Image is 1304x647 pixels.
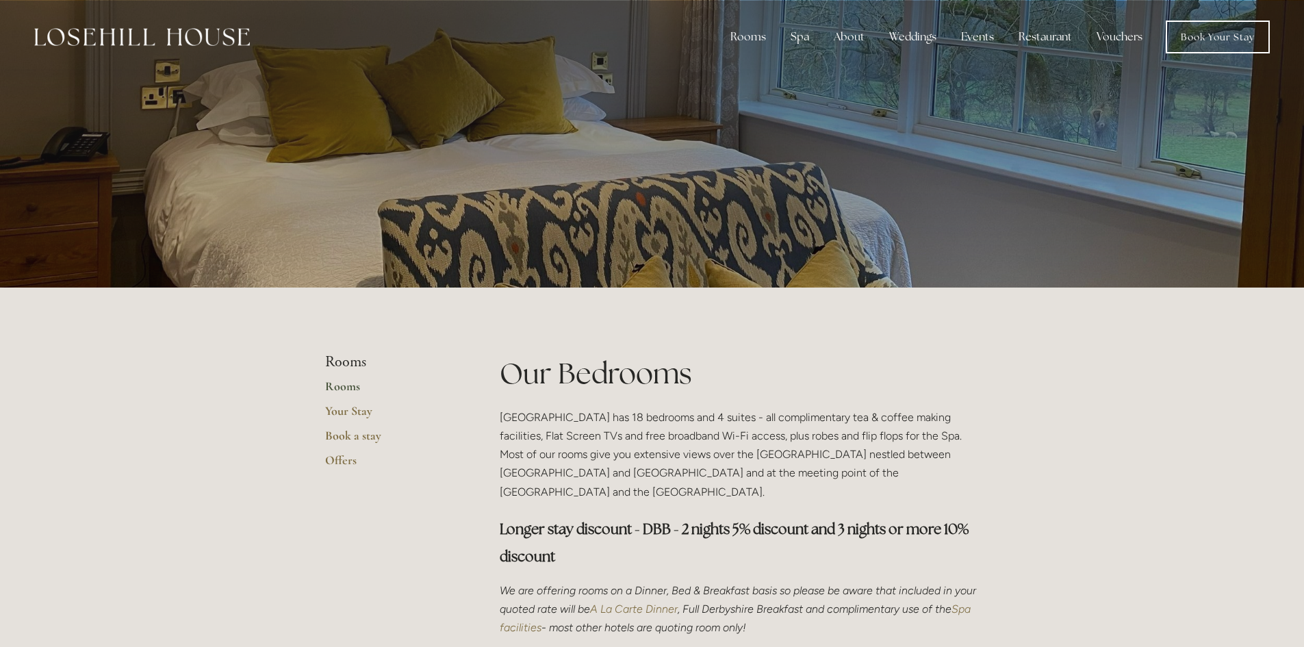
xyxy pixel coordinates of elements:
[500,520,971,566] strong: Longer stay discount - DBB - 2 nights 5% discount and 3 nights or more 10% discount
[678,602,951,616] em: , Full Derbyshire Breakfast and complimentary use of the
[325,403,456,428] a: Your Stay
[1008,23,1083,51] div: Restaurant
[541,621,746,634] em: - most other hotels are quoting room only!
[325,453,456,477] a: Offers
[325,428,456,453] a: Book a stay
[325,353,456,371] li: Rooms
[719,23,777,51] div: Rooms
[500,584,979,616] em: We are offering rooms on a Dinner, Bed & Breakfast basis so please be aware that included in your...
[1086,23,1153,51] a: Vouchers
[823,23,875,51] div: About
[500,408,980,501] p: [GEOGRAPHIC_DATA] has 18 bedrooms and 4 suites - all complimentary tea & coffee making facilities...
[780,23,820,51] div: Spa
[500,353,980,394] h1: Our Bedrooms
[950,23,1005,51] div: Events
[1166,21,1270,53] a: Book Your Stay
[325,379,456,403] a: Rooms
[590,602,678,616] a: A La Carte Dinner
[878,23,947,51] div: Weddings
[34,28,250,46] img: Losehill House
